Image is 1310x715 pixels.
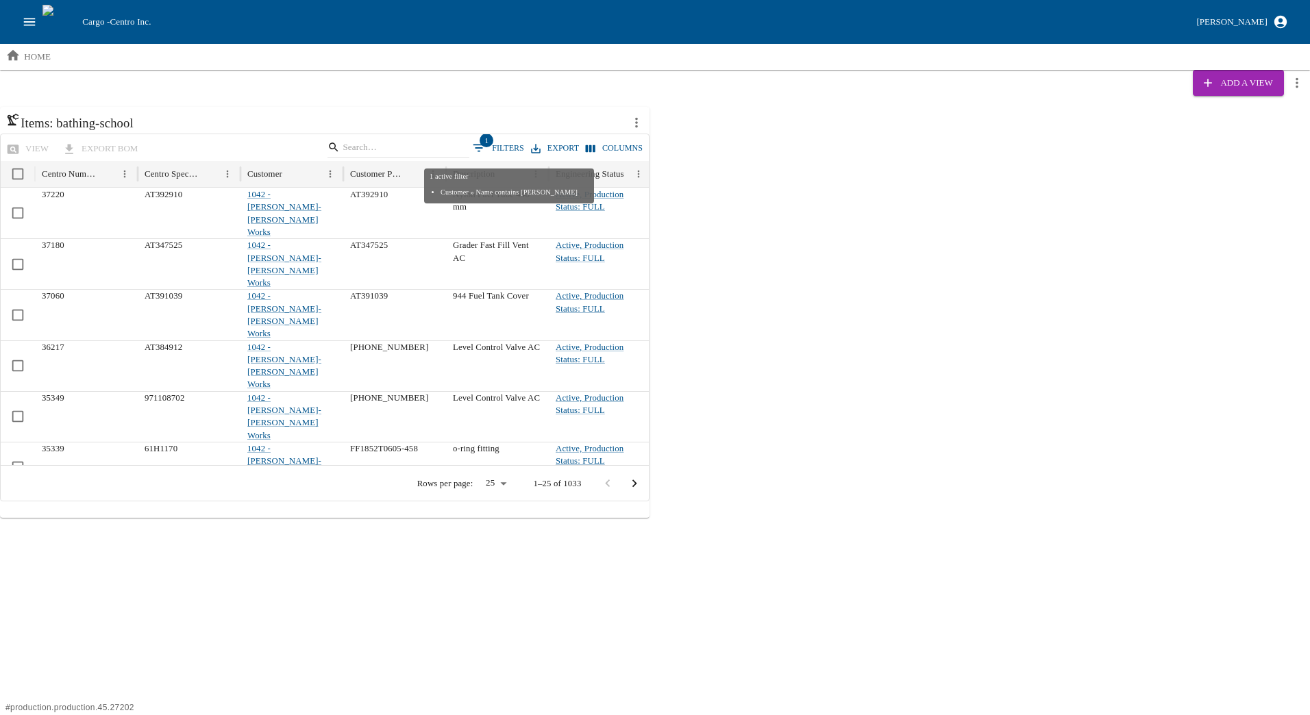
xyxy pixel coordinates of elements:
a: Active, Production Status: FULL [556,240,623,262]
button: Menu [321,165,340,184]
div: Centro Number [42,169,97,179]
a: Active, Production Status: FULL [556,393,623,415]
button: Menu [116,165,134,184]
div: 35349 [35,391,138,442]
button: Select columns [582,138,646,158]
div: Level Control Valve AC [446,391,549,442]
div: 944 Fuel Tank Cover [446,289,549,340]
div: 25 [478,474,511,493]
button: Go to next page [621,471,647,497]
div: FF1852T0605-458 [343,442,446,492]
div: 36217 [35,340,138,391]
button: Export [528,138,582,158]
div: [PERSON_NAME] [1196,14,1267,30]
span: Centro Inc. [110,16,151,27]
div: 971108702 [138,391,240,442]
button: Menu [630,165,648,184]
div: AT392910 [343,188,446,238]
div: 37180 [35,238,138,289]
button: more actions [1284,70,1310,96]
div: 37060 [35,289,138,340]
p: 1–25 of 1033 [533,477,581,490]
button: Sort [406,165,425,184]
div: Grader Fast Fill Vent AC [446,238,549,289]
button: [PERSON_NAME] [1191,10,1294,34]
div: AT347525 [138,238,240,289]
div: Customer [247,169,282,179]
div: Centro Specification [145,169,199,179]
div: 35339 [35,442,138,492]
a: Active, Production Status: FULL [556,291,623,313]
p: home [24,50,51,64]
button: Add a View [1193,70,1283,96]
div: Cargo - [77,15,1191,29]
div: 61H1170 [138,442,240,492]
p: Rows per page: [417,477,473,490]
a: 1042 - [PERSON_NAME]-[PERSON_NAME] Works [247,393,321,440]
h6: Items: bathing-school [5,112,623,134]
a: 1042 - [PERSON_NAME]-[PERSON_NAME] Works [247,444,321,491]
button: open drawer [16,9,42,35]
div: AT384912 [138,340,240,391]
button: Sort [98,165,116,184]
input: Search… [343,138,449,158]
a: 1042 - [PERSON_NAME]-[PERSON_NAME] Works [247,190,321,237]
div: 1 active filter [430,171,589,198]
a: Active, Production Status: FULL [556,342,623,364]
button: more actions [623,110,650,136]
button: Menu [219,165,237,184]
div: AT391039 [138,289,240,340]
div: Search [327,138,469,160]
div: 37220 [35,188,138,238]
div: Customer Part Number [350,169,405,179]
div: AT391039 [343,289,446,340]
div: Nylon Fuel Tube 440 mm [446,188,549,238]
img: cargo logo [42,5,77,39]
a: 1042 - [PERSON_NAME]-[PERSON_NAME] Works [247,240,321,288]
div: [PHONE_NUMBER] [343,340,446,391]
div: [PHONE_NUMBER] [343,391,446,442]
span: 1 [480,134,493,147]
li: Customer » Name contains [PERSON_NAME] [441,187,578,197]
a: Active, Production Status: FULL [556,444,623,466]
div: o-ring fitting [446,442,549,492]
a: 1042 - [PERSON_NAME]-[PERSON_NAME] Works [247,342,321,390]
div: AT392910 [138,188,240,238]
button: Sort [201,165,219,184]
a: 1042 - [PERSON_NAME]-[PERSON_NAME] Works [247,291,321,338]
div: AT347525 [343,238,446,289]
div: Level Control Valve AC [446,340,549,391]
button: Show filters [469,138,528,158]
